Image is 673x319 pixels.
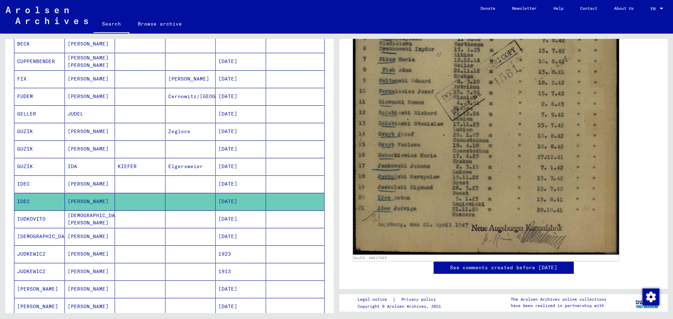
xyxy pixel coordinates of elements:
a: Legal notice [358,296,393,303]
img: Change consent [643,289,659,305]
mat-cell: [DATE] [216,193,266,210]
mat-cell: [DATE] [216,105,266,123]
mat-cell: IUDKOVITO [14,210,65,228]
mat-cell: [DEMOGRAPHIC_DATA] [14,228,65,245]
mat-cell: JUDEL [65,105,115,123]
mat-cell: BECK [14,35,65,53]
mat-cell: FUDEM [14,88,65,105]
mat-cell: IDA [65,158,115,175]
a: Browse archive [129,15,190,32]
mat-cell: [PERSON_NAME] [PERSON_NAME] [65,53,115,70]
p: Copyright © Arolsen Archives, 2021 [358,303,444,310]
a: DocID: 69817509 [354,256,387,260]
mat-cell: [PERSON_NAME] [165,70,216,88]
mat-cell: [PERSON_NAME] [65,298,115,315]
mat-cell: JUDKEWICZ [14,245,65,263]
a: Privacy policy [396,296,444,303]
mat-cell: [DATE] [216,158,266,175]
mat-cell: [DEMOGRAPHIC_DATA][PERSON_NAME] [65,210,115,228]
mat-cell: [DATE] [216,70,266,88]
a: See comments created before [DATE] [450,264,557,271]
mat-cell: [DATE] [216,53,266,70]
mat-cell: [DATE] [216,175,266,193]
p: The Arolsen Archives online collections [511,296,606,303]
mat-cell: [DATE] [216,228,266,245]
p: have been realized in partnership with [511,303,606,309]
mat-cell: [DATE] [216,210,266,228]
mat-cell: [DATE] [216,298,266,315]
mat-cell: [PERSON_NAME] [65,140,115,158]
mat-cell: Elgersweier [165,158,216,175]
mat-cell: GELLER [14,105,65,123]
mat-cell: GUZIK [14,140,65,158]
mat-cell: [PERSON_NAME] [65,35,115,53]
mat-cell: [PERSON_NAME] [65,263,115,280]
mat-cell: KIEFER [115,158,165,175]
mat-cell: [PERSON_NAME] [65,193,115,210]
mat-cell: [PERSON_NAME] [14,280,65,298]
mat-cell: [PERSON_NAME] [14,298,65,315]
mat-cell: 1923 [216,245,266,263]
mat-cell: GUZIK [14,123,65,140]
div: | [358,296,444,303]
img: Arolsen_neg.svg [6,7,88,24]
mat-cell: Zegloce [165,123,216,140]
mat-cell: [DATE] [216,88,266,105]
mat-cell: [PERSON_NAME] [65,280,115,298]
a: Search [94,15,129,34]
mat-cell: JUDKEWICZ [14,263,65,280]
mat-cell: IDEC [14,175,65,193]
mat-cell: Cernowitz/[GEOGRAPHIC_DATA] [165,88,216,105]
mat-cell: [PERSON_NAME] [65,70,115,88]
mat-cell: [PERSON_NAME] [65,123,115,140]
mat-cell: 1913 [216,263,266,280]
mat-cell: GUZIK [14,158,65,175]
mat-cell: [DATE] [216,280,266,298]
img: yv_logo.png [634,294,660,311]
mat-cell: IDEC [14,193,65,210]
span: EN [651,6,658,11]
mat-cell: [PERSON_NAME] [65,175,115,193]
mat-cell: [DATE] [216,140,266,158]
mat-cell: [PERSON_NAME] [65,245,115,263]
mat-cell: CUPPENBENDER [14,53,65,70]
mat-cell: FIX [14,70,65,88]
mat-cell: [DATE] [216,123,266,140]
mat-cell: [PERSON_NAME] [65,88,115,105]
mat-cell: [PERSON_NAME] [65,228,115,245]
